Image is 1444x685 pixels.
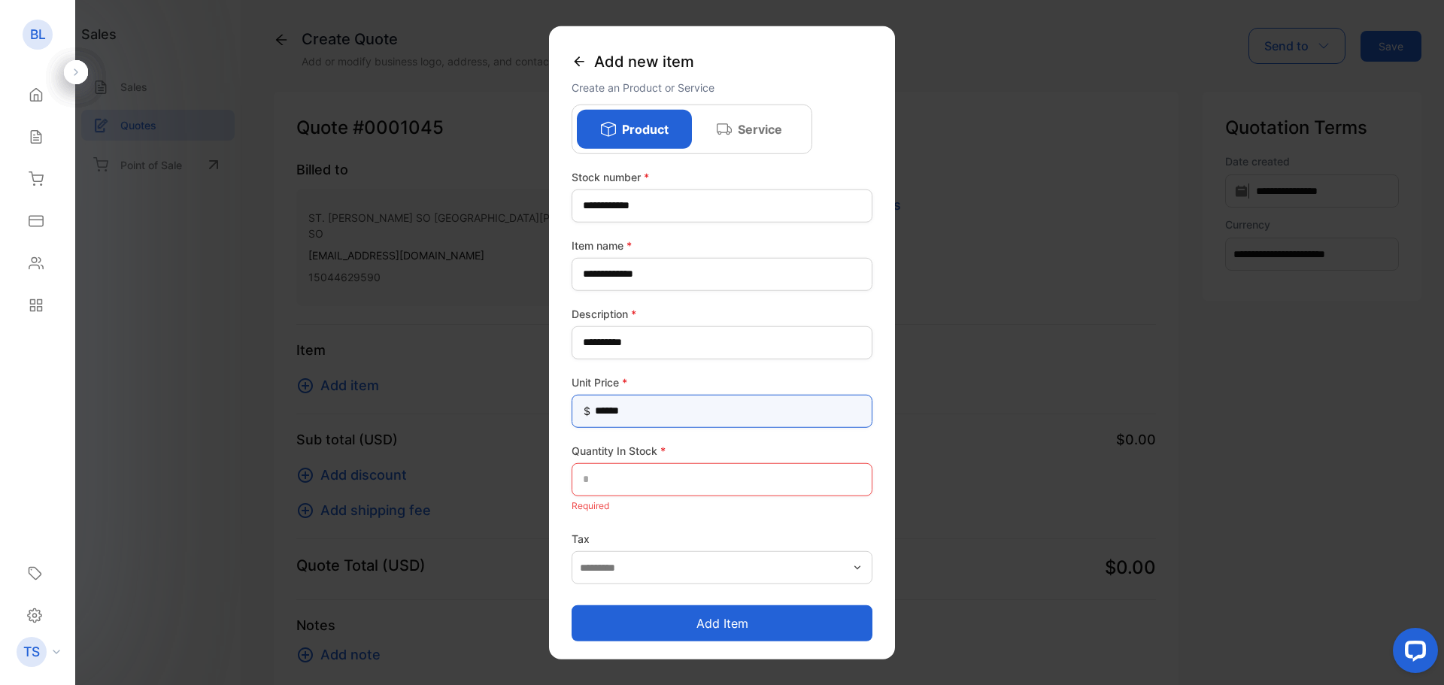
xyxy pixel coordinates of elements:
button: Add item [572,605,872,641]
span: Add new item [594,50,694,72]
iframe: LiveChat chat widget [1381,622,1444,685]
p: Product [622,120,669,138]
span: $ [584,403,590,419]
label: Unit Price [572,374,872,389]
span: Create an Product or Service [572,80,714,93]
label: Stock number [572,168,872,184]
p: TS [23,642,40,662]
label: Quantity In Stock [572,442,872,458]
p: BL [30,25,46,44]
p: Service [738,120,782,138]
p: Required [572,496,872,515]
label: Tax [572,530,872,546]
label: Description [572,305,872,321]
label: Item name [572,237,872,253]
